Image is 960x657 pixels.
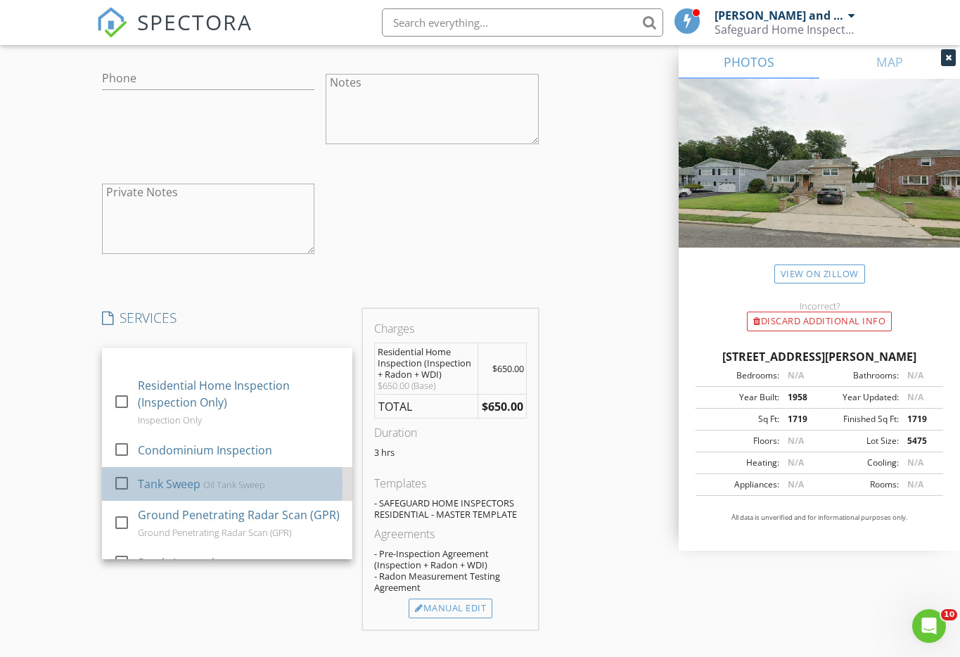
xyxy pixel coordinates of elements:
[779,413,819,426] div: 1719
[715,8,845,23] div: [PERSON_NAME] and [PERSON_NAME]
[788,435,804,447] span: N/A
[907,391,923,403] span: N/A
[138,527,291,538] div: Ground Penetrating Radar Scan (GPR)
[788,457,804,468] span: N/A
[96,19,252,49] a: SPECTORA
[409,599,492,618] div: Manual Edit
[138,414,202,426] div: Inspection Only
[907,457,923,468] span: N/A
[378,346,475,380] div: Residential Home Inspection (Inspection + Radon + WDI)
[747,312,892,331] div: Discard Additional info
[907,369,923,381] span: N/A
[375,394,478,419] td: TOTAL
[374,475,527,492] div: Templates
[374,548,527,570] div: - Pre-Inspection Agreement (Inspection + Radon + WDI)
[96,7,127,38] img: The Best Home Inspection Software - Spectora
[679,79,960,281] img: streetview
[907,478,923,490] span: N/A
[138,377,341,411] div: Residential Home Inspection (Inspection Only)
[715,23,855,37] div: Safeguard Home Inspectors, LLC
[700,369,779,382] div: Bedrooms:
[102,309,352,327] h4: SERVICES
[138,554,229,571] div: Septic Inspection
[374,525,527,542] div: Agreements
[819,457,899,469] div: Cooling:
[138,442,272,459] div: Condominium Inspection
[819,369,899,382] div: Bathrooms:
[137,7,252,37] span: SPECTORA
[912,609,946,643] iframe: Intercom live chat
[779,391,819,404] div: 1958
[700,391,779,404] div: Year Built:
[696,513,943,523] p: All data is unverified and for informational purposes only.
[788,369,804,381] span: N/A
[899,435,939,447] div: 5475
[374,447,527,458] p: 3 hrs
[138,476,200,492] div: Tank Sweep
[378,380,475,391] div: $650.00 (Base)
[679,45,819,79] a: PHOTOS
[819,413,899,426] div: Finished Sq Ft:
[774,264,865,283] a: View on Zillow
[482,399,523,414] strong: $650.00
[819,478,899,491] div: Rooms:
[374,424,527,441] div: Duration
[374,570,527,593] div: - Radon Measurement Testing Agreement
[819,435,899,447] div: Lot Size:
[700,478,779,491] div: Appliances:
[700,457,779,469] div: Heating:
[138,506,340,523] div: Ground Penetrating Radar Scan (GPR)
[374,497,527,520] div: - SAFEGUARD HOME INSPECTORS RESIDENTIAL - MASTER TEMPLATE
[203,479,265,490] div: Oil Tank Sweep
[819,45,960,79] a: MAP
[492,362,524,375] span: $650.00
[700,435,779,447] div: Floors:
[382,8,663,37] input: Search everything...
[374,320,527,337] div: Charges
[700,413,779,426] div: Sq Ft:
[819,391,899,404] div: Year Updated:
[788,478,804,490] span: N/A
[679,300,960,312] div: Incorrect?
[899,413,939,426] div: 1719
[941,609,957,620] span: 10
[696,348,943,365] div: [STREET_ADDRESS][PERSON_NAME]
